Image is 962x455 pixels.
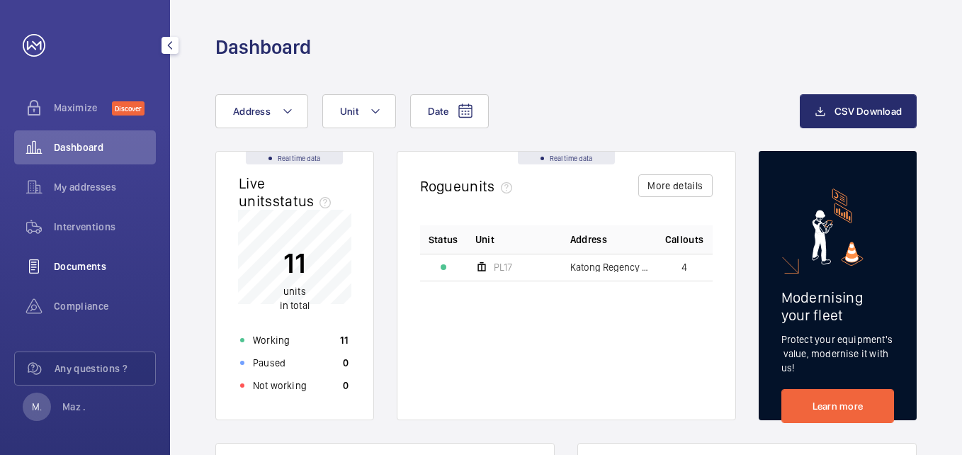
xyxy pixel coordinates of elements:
p: 0 [343,378,349,393]
h2: Rogue [420,177,518,195]
p: 11 [280,245,310,281]
span: CSV Download [834,106,902,117]
button: CSV Download [800,94,917,128]
span: My addresses [54,180,156,194]
span: units [461,177,518,195]
p: Paused [253,356,285,370]
span: PL17 [494,262,512,272]
span: Compliance [54,299,156,313]
p: Maz . [62,400,86,414]
span: Dashboard [54,140,156,155]
p: Protect your equipment's value, modernise it with us! [781,332,895,375]
p: Not working [253,378,307,393]
span: Address [570,232,607,247]
span: Maximize [54,101,112,115]
a: Learn more [781,389,895,423]
img: marketing-card.svg [812,189,864,266]
p: Status [429,232,458,247]
p: in total [280,284,310,313]
span: Callouts [665,232,704,247]
span: Address [233,106,271,117]
button: Date [410,94,489,128]
span: Unit [340,106,358,117]
button: Unit [322,94,396,128]
h1: Dashboard [215,34,311,60]
span: status [273,192,337,210]
span: Discover [112,101,145,116]
p: 11 [340,333,349,347]
h2: Live units [239,174,336,210]
span: Unit [475,232,494,247]
span: Interventions [54,220,156,234]
h2: Modernising your fleet [781,288,895,324]
p: 0 [343,356,349,370]
span: Any questions ? [55,361,155,376]
span: units [283,286,306,297]
span: Documents [54,259,156,274]
p: Working [253,333,290,347]
span: Katong Regency - Katong Regency [570,262,648,272]
div: Real time data [246,152,343,164]
span: 4 [681,262,687,272]
p: M. [32,400,42,414]
button: Address [215,94,308,128]
button: More details [638,174,712,197]
span: Date [428,106,448,117]
div: Real time data [518,152,615,164]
